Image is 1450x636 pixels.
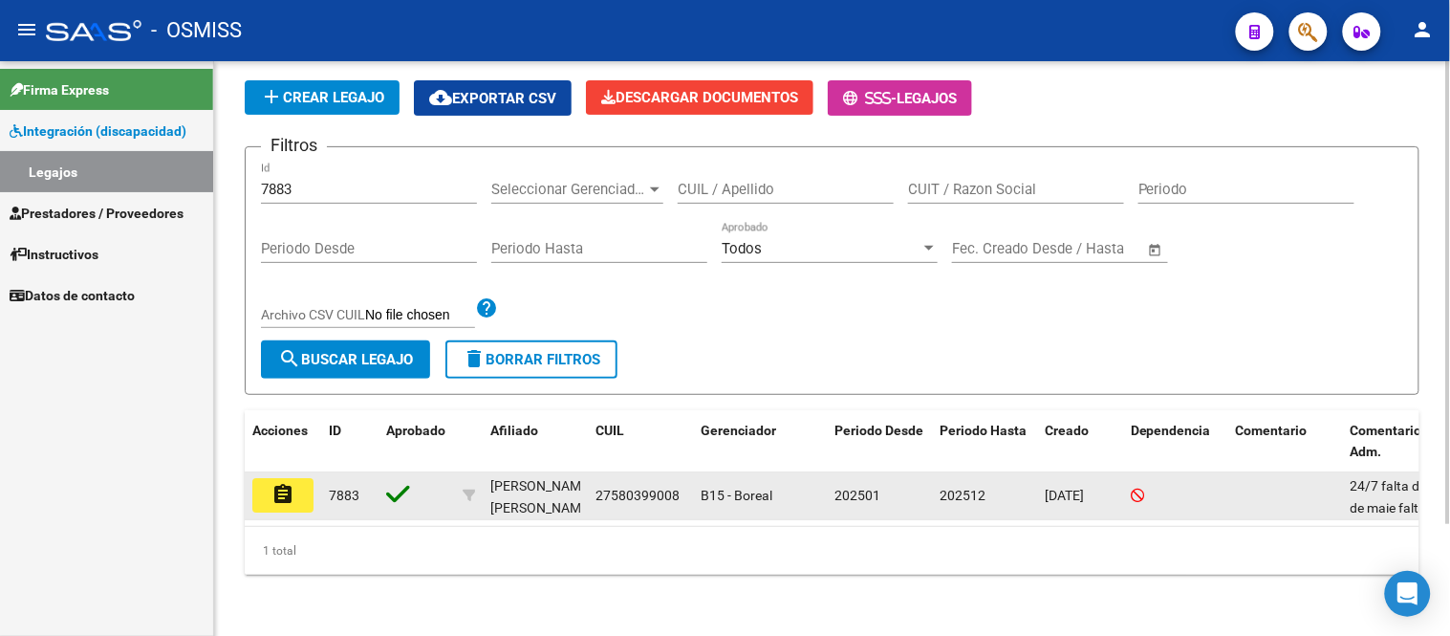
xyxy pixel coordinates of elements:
[932,410,1037,473] datatable-header-cell: Periodo Hasta
[843,90,897,107] span: -
[386,423,445,438] span: Aprobado
[271,483,294,506] mat-icon: assignment
[490,423,538,438] span: Afiliado
[445,340,617,379] button: Borrar Filtros
[1123,410,1228,473] datatable-header-cell: Dependencia
[1031,240,1124,257] input: End date
[10,244,98,265] span: Instructivos
[952,240,1014,257] input: Start date
[827,410,932,473] datatable-header-cell: Periodo Desde
[151,10,242,52] span: - OSMISS
[379,410,455,473] datatable-header-cell: Aprobado
[278,347,301,370] mat-icon: search
[10,285,135,306] span: Datos de contacto
[586,80,813,115] button: Descargar Documentos
[414,80,572,116] button: Exportar CSV
[588,410,693,473] datatable-header-cell: CUIL
[475,296,498,319] mat-icon: help
[10,121,186,142] span: Integración (discapacidad)
[490,475,593,519] div: [PERSON_NAME] [PERSON_NAME]
[321,410,379,473] datatable-header-cell: ID
[693,410,827,473] datatable-header-cell: Gerenciador
[1045,423,1089,438] span: Creado
[245,527,1419,575] div: 1 total
[278,351,413,368] span: Buscar Legajo
[828,80,972,116] button: -Legajos
[329,488,359,503] span: 7883
[722,240,762,257] span: Todos
[261,307,365,322] span: Archivo CSV CUIL
[940,423,1027,438] span: Periodo Hasta
[10,79,109,100] span: Firma Express
[1385,571,1431,617] div: Open Intercom Messenger
[245,410,321,473] datatable-header-cell: Acciones
[10,203,184,224] span: Prestadores / Proveedores
[429,90,556,107] span: Exportar CSV
[1131,423,1211,438] span: Dependencia
[260,85,283,108] mat-icon: add
[1228,410,1343,473] datatable-header-cell: Comentario
[701,488,772,503] span: B15 - Boreal
[834,488,880,503] span: 202501
[483,410,588,473] datatable-header-cell: Afiliado
[1351,478,1442,537] span: 24/7 falta docu de maie falta informe ei
[1236,423,1308,438] span: Comentario
[15,18,38,41] mat-icon: menu
[595,423,624,438] span: CUIL
[261,132,327,159] h3: Filtros
[491,181,646,198] span: Seleccionar Gerenciador
[1351,423,1422,460] span: Comentario Adm.
[601,89,798,106] span: Descargar Documentos
[463,347,486,370] mat-icon: delete
[245,80,400,115] button: Crear Legajo
[1037,410,1123,473] datatable-header-cell: Creado
[252,423,308,438] span: Acciones
[365,307,475,324] input: Archivo CSV CUIL
[463,351,600,368] span: Borrar Filtros
[940,488,985,503] span: 202512
[1412,18,1435,41] mat-icon: person
[260,89,384,106] span: Crear Legajo
[897,90,957,107] span: Legajos
[595,488,680,503] span: 27580399008
[701,423,776,438] span: Gerenciador
[429,86,452,109] mat-icon: cloud_download
[1145,239,1167,261] button: Open calendar
[329,423,341,438] span: ID
[261,340,430,379] button: Buscar Legajo
[1045,488,1084,503] span: [DATE]
[834,423,923,438] span: Periodo Desde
